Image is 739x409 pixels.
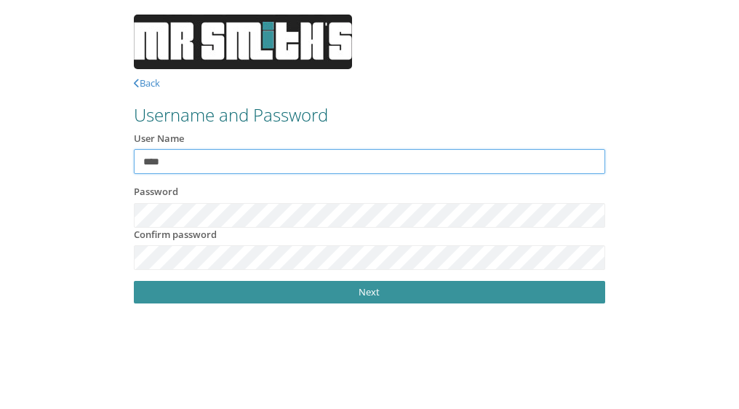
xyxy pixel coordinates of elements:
label: User Name [134,132,184,146]
a: Next [134,281,604,303]
label: Confirm password [134,228,217,242]
h3: Username and Password [134,106,604,124]
a: Back [134,76,160,90]
label: Password [134,185,178,199]
img: MS-Logo-white3.jpg [134,15,352,69]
